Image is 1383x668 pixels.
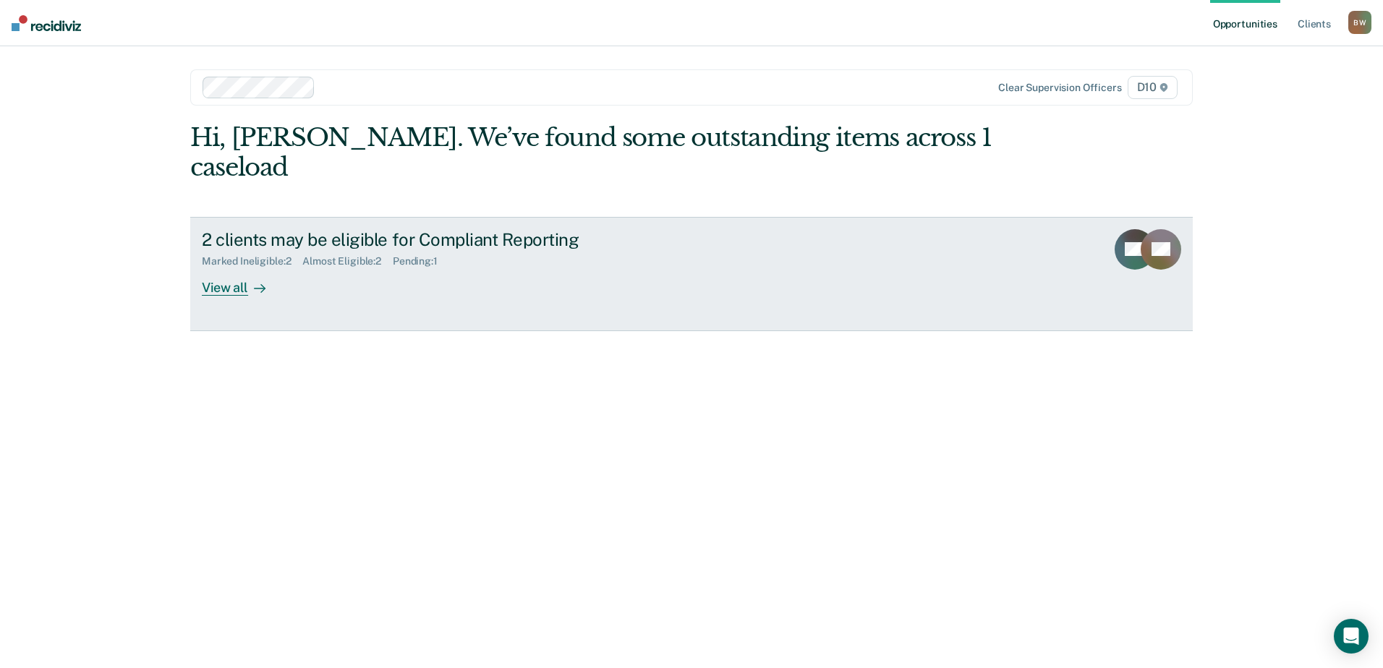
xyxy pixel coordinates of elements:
div: Pending : 1 [393,255,449,267]
div: 2 clients may be eligible for Compliant Reporting [202,229,710,250]
div: Hi, [PERSON_NAME]. We’ve found some outstanding items across 1 caseload [190,123,992,182]
img: Recidiviz [12,15,81,31]
div: View all [202,267,283,296]
a: 2 clients may be eligible for Compliant ReportingMarked Ineligible:2Almost Eligible:2Pending:1Vie... [190,217,1193,331]
div: B W [1348,11,1371,34]
button: BW [1348,11,1371,34]
div: Open Intercom Messenger [1334,619,1369,654]
div: Marked Ineligible : 2 [202,255,302,267]
div: Clear supervision officers [998,82,1121,94]
span: D10 [1128,76,1178,99]
div: Almost Eligible : 2 [302,255,393,267]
